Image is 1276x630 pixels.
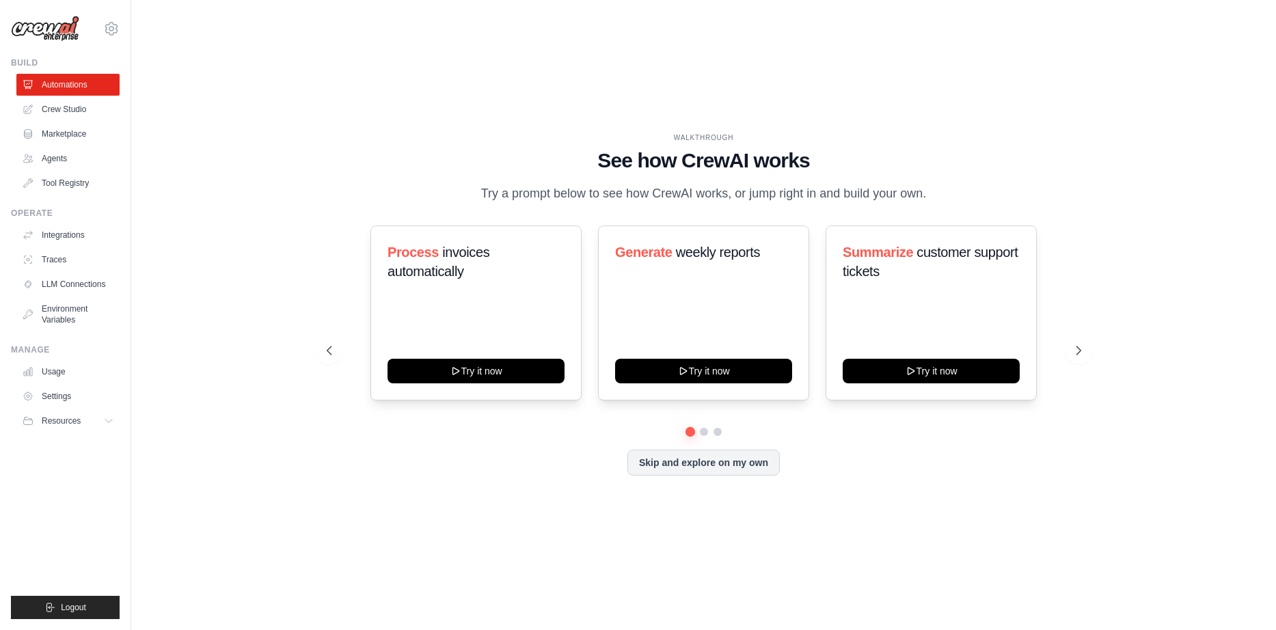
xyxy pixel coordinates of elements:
[11,596,120,619] button: Logout
[388,245,439,260] span: Process
[11,208,120,219] div: Operate
[16,123,120,145] a: Marketplace
[843,359,1020,383] button: Try it now
[615,359,792,383] button: Try it now
[327,133,1081,143] div: WALKTHROUGH
[42,415,81,426] span: Resources
[627,450,780,476] button: Skip and explore on my own
[16,224,120,246] a: Integrations
[843,245,1018,279] span: customer support tickets
[11,16,79,42] img: Logo
[16,298,120,331] a: Environment Variables
[388,245,489,279] span: invoices automatically
[16,273,120,295] a: LLM Connections
[615,245,673,260] span: Generate
[11,57,120,68] div: Build
[16,98,120,120] a: Crew Studio
[474,184,934,204] p: Try a prompt below to see how CrewAI works, or jump right in and build your own.
[676,245,760,260] span: weekly reports
[16,148,120,169] a: Agents
[16,361,120,383] a: Usage
[61,602,86,613] span: Logout
[16,249,120,271] a: Traces
[11,344,120,355] div: Manage
[388,359,565,383] button: Try it now
[16,410,120,432] button: Resources
[843,245,913,260] span: Summarize
[327,148,1081,173] h1: See how CrewAI works
[16,385,120,407] a: Settings
[16,74,120,96] a: Automations
[16,172,120,194] a: Tool Registry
